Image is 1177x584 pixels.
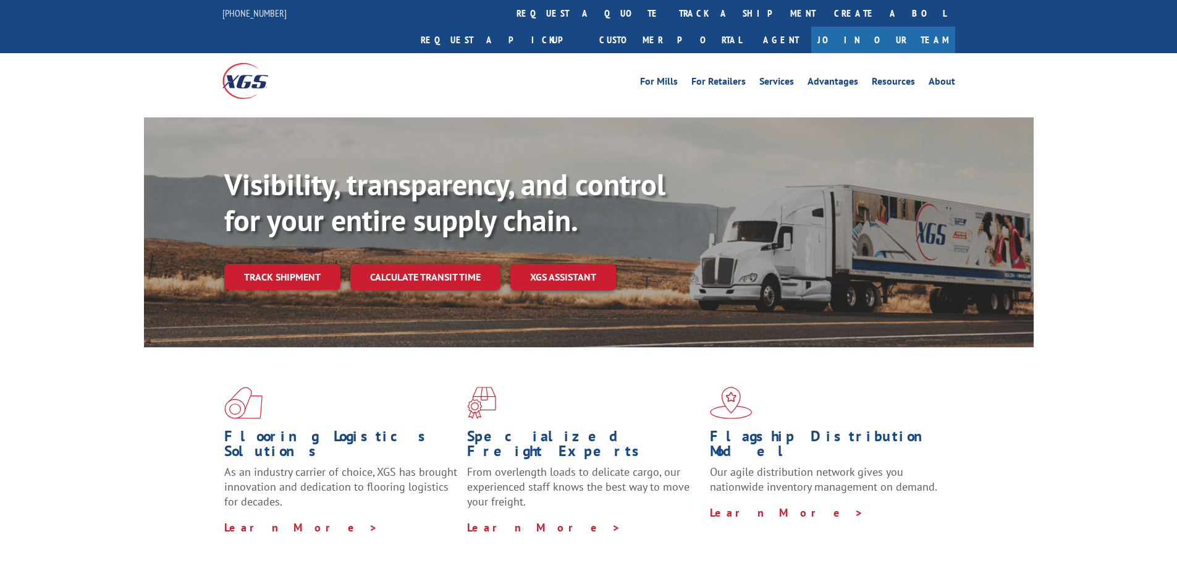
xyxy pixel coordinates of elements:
a: About [929,77,955,90]
a: Track shipment [224,264,340,290]
span: As an industry carrier of choice, XGS has brought innovation and dedication to flooring logistics... [224,465,457,509]
a: Resources [872,77,915,90]
b: Visibility, transparency, and control for your entire supply chain. [224,165,665,239]
a: For Mills [640,77,678,90]
a: XGS ASSISTANT [510,264,616,290]
img: xgs-icon-total-supply-chain-intelligence-red [224,387,263,419]
a: Services [759,77,794,90]
a: Join Our Team [811,27,955,53]
a: Learn More > [710,506,864,520]
a: For Retailers [691,77,746,90]
a: Request a pickup [411,27,590,53]
h1: Flooring Logistics Solutions [224,429,458,465]
p: From overlength loads to delicate cargo, our experienced staff knows the best way to move your fr... [467,465,701,520]
span: Our agile distribution network gives you nationwide inventory management on demand. [710,465,937,494]
a: Learn More > [224,520,378,535]
a: Learn More > [467,520,621,535]
a: Agent [751,27,811,53]
a: Advantages [808,77,858,90]
a: Customer Portal [590,27,751,53]
img: xgs-icon-flagship-distribution-model-red [710,387,753,419]
a: Calculate transit time [350,264,500,290]
h1: Specialized Freight Experts [467,429,701,465]
a: [PHONE_NUMBER] [222,7,287,19]
img: xgs-icon-focused-on-flooring-red [467,387,496,419]
h1: Flagship Distribution Model [710,429,943,465]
